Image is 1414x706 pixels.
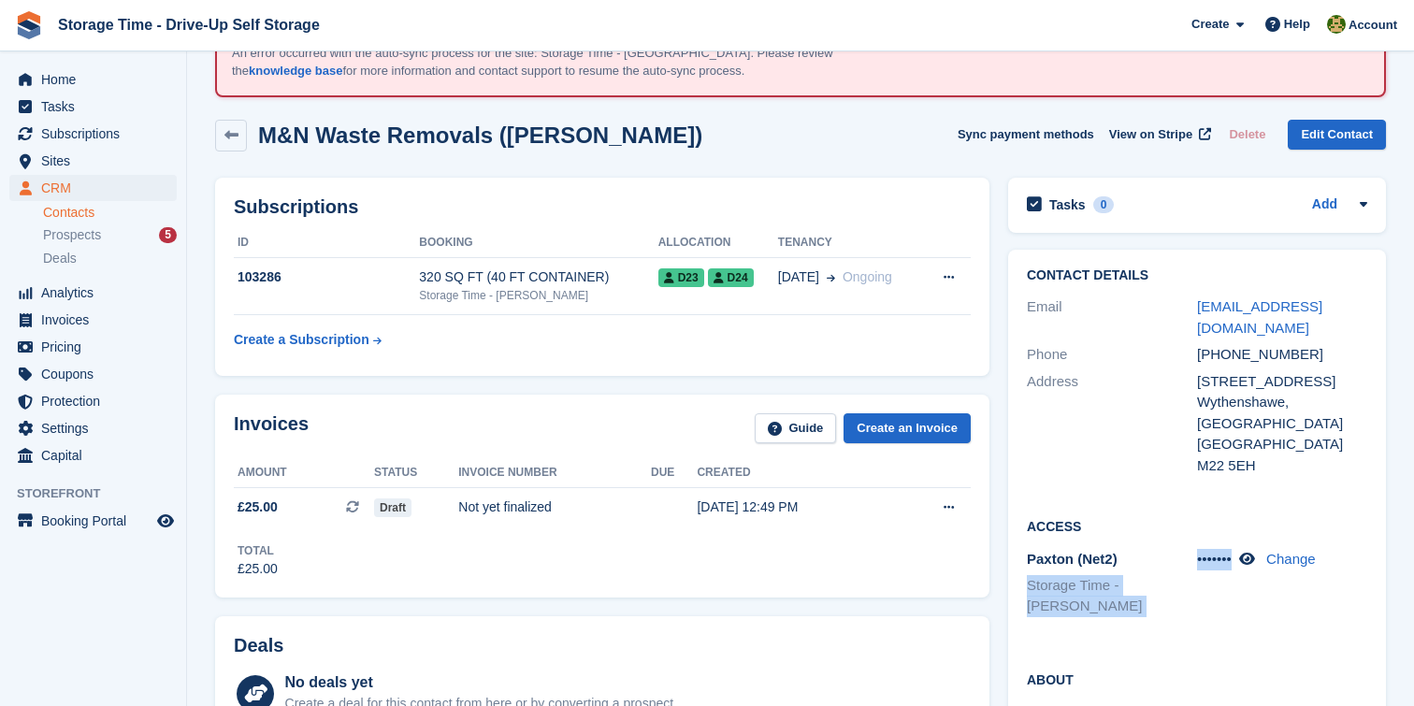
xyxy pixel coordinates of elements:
div: [GEOGRAPHIC_DATA] [1197,434,1367,455]
div: Wythenshawe, [GEOGRAPHIC_DATA] [1197,392,1367,434]
span: Account [1349,16,1397,35]
div: Phone [1027,344,1197,366]
span: Protection [41,388,153,414]
span: Home [41,66,153,93]
a: menu [9,280,177,306]
li: Storage Time - [PERSON_NAME] [1027,575,1197,617]
a: Contacts [43,204,177,222]
th: Invoice number [458,458,651,488]
div: Email [1027,296,1197,339]
a: menu [9,442,177,468]
a: Create a Subscription [234,323,382,357]
span: Storefront [17,484,186,503]
span: Coupons [41,361,153,387]
a: Preview store [154,510,177,532]
div: [PHONE_NUMBER] [1197,344,1367,366]
span: Ongoing [843,269,892,284]
h2: M&N Waste Removals ([PERSON_NAME]) [258,122,702,148]
p: An error occurred with the auto-sync process for the site: Storage Time - [GEOGRAPHIC_DATA]. Plea... [232,44,887,80]
a: menu [9,307,177,333]
div: No deals yet [285,671,677,694]
span: [DATE] [778,267,819,287]
span: Deals [43,250,77,267]
h2: Tasks [1049,196,1086,213]
span: Subscriptions [41,121,153,147]
span: Analytics [41,280,153,306]
span: Booking Portal [41,508,153,534]
a: menu [9,175,177,201]
a: knowledge base [249,64,342,78]
span: Tasks [41,94,153,120]
div: £25.00 [238,559,278,579]
a: Add [1312,195,1337,216]
div: Create a Subscription [234,330,369,350]
div: 5 [159,227,177,243]
a: Create an Invoice [844,413,971,444]
a: menu [9,334,177,360]
a: Deals [43,249,177,268]
span: CRM [41,175,153,201]
th: Allocation [658,228,778,258]
h2: Contact Details [1027,268,1367,283]
div: Total [238,542,278,559]
div: M22 5EH [1197,455,1367,477]
a: Edit Contact [1288,120,1386,151]
span: Settings [41,415,153,441]
div: Not yet finalized [458,497,651,517]
span: Pricing [41,334,153,360]
span: Sites [41,148,153,174]
div: 320 SQ FT (40 FT CONTAINER) [419,267,657,287]
a: View on Stripe [1102,120,1215,151]
a: menu [9,388,177,414]
div: 103286 [234,267,419,287]
div: Address [1027,371,1197,477]
div: Storage Time - [PERSON_NAME] [419,287,657,304]
span: Create [1191,15,1229,34]
a: Guide [755,413,837,444]
h2: Invoices [234,413,309,444]
span: Help [1284,15,1310,34]
a: menu [9,94,177,120]
div: [STREET_ADDRESS] [1197,371,1367,393]
span: D23 [658,268,704,287]
span: Capital [41,442,153,468]
h2: Access [1027,516,1367,535]
span: Paxton (Net2) [1027,551,1118,567]
a: Change [1266,551,1316,567]
th: Created [697,458,894,488]
h2: About [1027,670,1367,688]
a: menu [9,66,177,93]
th: Status [374,458,458,488]
button: Sync payment methods [958,120,1094,151]
a: Storage Time - Drive-Up Self Storage [50,9,327,40]
span: Prospects [43,226,101,244]
span: View on Stripe [1109,125,1192,144]
img: stora-icon-8386f47178a22dfd0bd8f6a31ec36ba5ce8667c1dd55bd0f319d3a0aa187defe.svg [15,11,43,39]
th: Booking [419,228,657,258]
a: menu [9,148,177,174]
a: menu [9,508,177,534]
span: Invoices [41,307,153,333]
a: menu [9,415,177,441]
span: £25.00 [238,497,278,517]
th: ID [234,228,419,258]
a: menu [9,121,177,147]
th: Due [651,458,697,488]
a: [EMAIL_ADDRESS][DOMAIN_NAME] [1197,298,1322,336]
div: 0 [1093,196,1115,213]
h2: Deals [234,635,283,656]
img: Zain Sarwar [1327,15,1346,34]
th: Amount [234,458,374,488]
h2: Subscriptions [234,196,971,218]
a: menu [9,361,177,387]
span: ••••••• [1197,551,1232,567]
div: [DATE] 12:49 PM [697,497,894,517]
span: D24 [708,268,754,287]
span: Draft [374,498,411,517]
a: Prospects 5 [43,225,177,245]
th: Tenancy [778,228,921,258]
button: Delete [1221,120,1273,151]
